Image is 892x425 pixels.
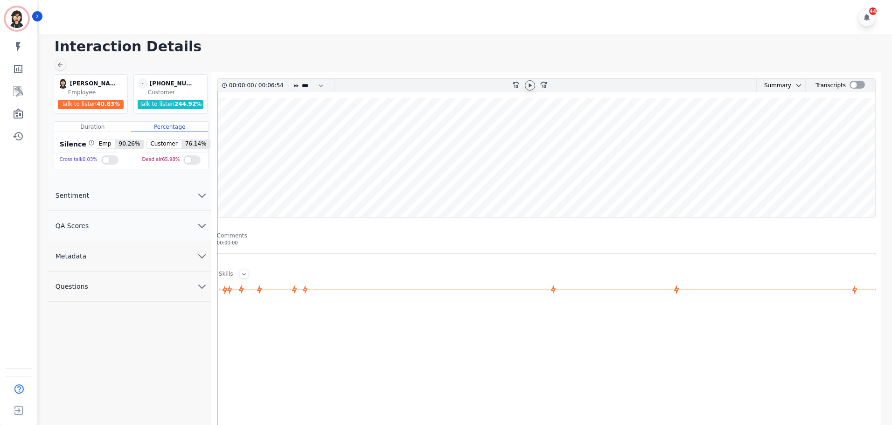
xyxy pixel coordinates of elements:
[68,89,125,96] div: Employee
[196,220,208,231] svg: chevron down
[48,282,96,291] span: Questions
[196,190,208,201] svg: chevron down
[70,78,117,89] div: [PERSON_NAME]
[815,79,846,92] div: Transcripts
[97,101,120,107] span: 40.83 %
[150,78,196,89] div: [PHONE_NUMBER]
[48,221,97,230] span: QA Scores
[196,281,208,292] svg: chevron down
[174,101,202,107] span: 244.92 %
[115,140,144,148] span: 90.26 %
[6,7,28,30] img: Bordered avatar
[257,79,282,92] div: 00:06:54
[217,232,876,239] div: Comments
[219,270,233,279] div: Skills
[131,122,208,132] div: Percentage
[55,38,883,55] h1: Interaction Details
[795,82,802,89] svg: chevron down
[138,78,148,89] span: -
[146,140,181,148] span: Customer
[757,79,791,92] div: Summary
[196,251,208,262] svg: chevron down
[181,140,210,148] span: 76.14 %
[217,239,876,246] div: 00:00:00
[48,241,211,272] button: Metadata chevron down
[58,100,124,109] div: Talk to listen
[48,181,211,211] button: Sentiment chevron down
[48,251,94,261] span: Metadata
[58,139,95,149] div: Silence
[869,7,877,15] div: 44
[60,153,98,167] div: Cross talk 0.03 %
[95,140,115,148] span: Emp
[229,79,286,92] div: /
[148,89,205,96] div: Customer
[229,79,255,92] div: 00:00:00
[48,191,97,200] span: Sentiment
[54,122,131,132] div: Duration
[48,272,211,302] button: Questions chevron down
[142,153,180,167] div: Dead air 65.98 %
[791,82,802,89] button: chevron down
[48,211,211,241] button: QA Scores chevron down
[138,100,204,109] div: Talk to listen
